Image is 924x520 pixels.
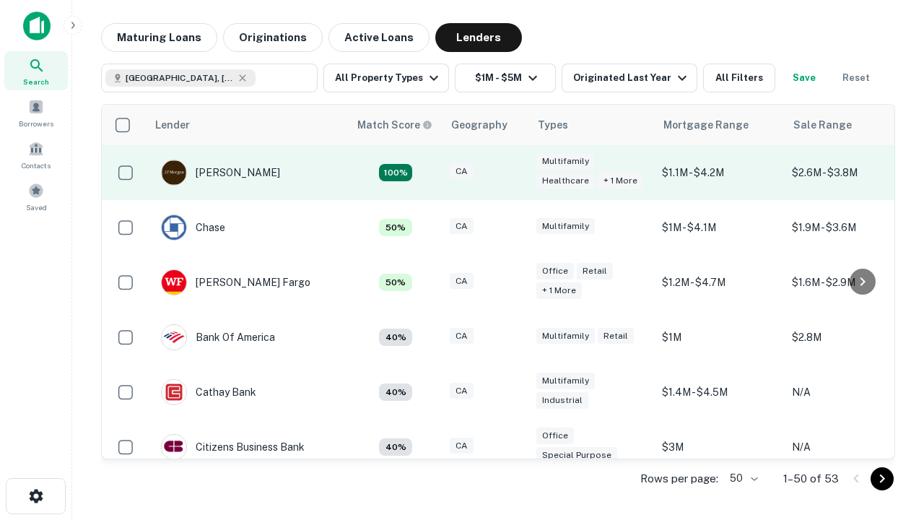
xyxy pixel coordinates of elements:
[793,116,852,134] div: Sale Range
[785,365,915,420] td: N/A
[162,435,186,459] img: picture
[161,379,256,405] div: Cathay Bank
[162,160,186,185] img: picture
[435,23,522,52] button: Lenders
[4,93,68,132] a: Borrowers
[536,392,588,409] div: Industrial
[529,105,655,145] th: Types
[450,383,474,399] div: CA
[536,447,617,464] div: Special Purpose
[161,269,310,295] div: [PERSON_NAME] Fargo
[783,470,839,487] p: 1–50 of 53
[4,51,68,90] a: Search
[23,76,49,87] span: Search
[162,380,186,404] img: picture
[598,328,634,344] div: Retail
[703,64,775,92] button: All Filters
[379,219,412,236] div: Matching Properties: 5, hasApolloMatch: undefined
[455,64,556,92] button: $1M - $5M
[573,69,691,87] div: Originated Last Year
[785,145,915,200] td: $2.6M - $3.8M
[328,23,430,52] button: Active Loans
[450,438,474,454] div: CA
[223,23,323,52] button: Originations
[357,117,432,133] div: Capitalize uses an advanced AI algorithm to match your search with the best lender. The match sco...
[22,160,51,171] span: Contacts
[538,116,568,134] div: Types
[26,201,47,213] span: Saved
[379,164,412,181] div: Matching Properties: 18, hasApolloMatch: undefined
[443,105,529,145] th: Geography
[655,420,785,474] td: $3M
[451,116,507,134] div: Geography
[655,105,785,145] th: Mortgage Range
[785,420,915,474] td: N/A
[147,105,349,145] th: Lender
[162,215,186,240] img: picture
[536,328,595,344] div: Multifamily
[655,310,785,365] td: $1M
[379,438,412,456] div: Matching Properties: 4, hasApolloMatch: undefined
[536,282,582,299] div: + 1 more
[450,273,474,290] div: CA
[450,328,474,344] div: CA
[450,163,474,180] div: CA
[536,153,595,170] div: Multifamily
[161,434,305,460] div: Citizens Business Bank
[4,135,68,174] a: Contacts
[852,358,924,428] iframe: Chat Widget
[161,324,275,350] div: Bank Of America
[724,468,760,489] div: 50
[640,470,718,487] p: Rows per page:
[655,365,785,420] td: $1.4M - $4.5M
[4,177,68,216] a: Saved
[379,274,412,291] div: Matching Properties: 5, hasApolloMatch: undefined
[785,105,915,145] th: Sale Range
[357,117,430,133] h6: Match Score
[785,310,915,365] td: $2.8M
[785,255,915,310] td: $1.6M - $2.9M
[379,329,412,346] div: Matching Properties: 4, hasApolloMatch: undefined
[162,270,186,295] img: picture
[536,218,595,235] div: Multifamily
[101,23,217,52] button: Maturing Loans
[871,467,894,490] button: Go to next page
[833,64,879,92] button: Reset
[536,373,595,389] div: Multifamily
[161,160,280,186] div: [PERSON_NAME]
[785,200,915,255] td: $1.9M - $3.6M
[655,200,785,255] td: $1M - $4.1M
[663,116,749,134] div: Mortgage Range
[126,71,234,84] span: [GEOGRAPHIC_DATA], [GEOGRAPHIC_DATA], [GEOGRAPHIC_DATA]
[450,218,474,235] div: CA
[598,173,643,189] div: + 1 more
[23,12,51,40] img: capitalize-icon.png
[655,255,785,310] td: $1.2M - $4.7M
[655,145,785,200] td: $1.1M - $4.2M
[781,64,827,92] button: Save your search to get updates of matches that match your search criteria.
[536,173,595,189] div: Healthcare
[323,64,449,92] button: All Property Types
[536,263,574,279] div: Office
[155,116,190,134] div: Lender
[562,64,697,92] button: Originated Last Year
[536,428,574,444] div: Office
[162,325,186,350] img: picture
[577,263,613,279] div: Retail
[379,383,412,401] div: Matching Properties: 4, hasApolloMatch: undefined
[161,214,225,240] div: Chase
[19,118,53,129] span: Borrowers
[349,105,443,145] th: Capitalize uses an advanced AI algorithm to match your search with the best lender. The match sco...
